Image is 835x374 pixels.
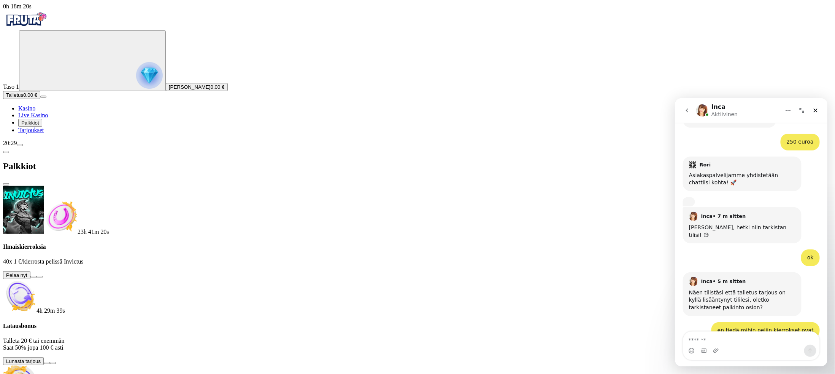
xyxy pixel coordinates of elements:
a: Fruta [3,24,49,30]
h2: Palkkiot [3,161,832,171]
img: Fruta [3,10,49,29]
button: menu [40,96,46,98]
a: diamond iconKasino [18,105,35,112]
img: Invictus [3,186,44,234]
button: info [50,362,56,364]
span: Taso 1 [3,83,19,90]
button: Lunasta tarjous [3,357,44,365]
p: 40x 1 €/kierrosta pelissä Invictus [3,258,832,265]
button: Pelaa nyt [3,271,30,279]
span: user session time [3,3,32,10]
iframe: Intercom live chat [675,98,827,366]
img: reward progress [136,62,163,89]
a: gift-inverted iconTarjoukset [18,127,44,133]
button: reward progress [19,30,166,91]
img: Reload bonus icon [3,279,37,313]
span: Tarjoukset [18,127,44,133]
img: Freespins bonus icon [44,200,78,234]
a: poker-chip iconLive Kasino [18,112,48,118]
button: close [3,183,9,185]
span: 20:29 [3,140,17,146]
span: Talletus [6,92,23,98]
button: menu [17,144,23,146]
span: Kasino [18,105,35,112]
span: 0.00 € [211,84,225,90]
button: info [37,276,43,278]
h4: Latausbonus [3,323,832,329]
span: Live Kasino [18,112,48,118]
button: chevron-left icon [3,151,9,153]
span: Lunasta tarjous [6,358,41,364]
span: [PERSON_NAME] [169,84,211,90]
button: reward iconPalkkiot [18,119,42,127]
h4: Ilmaiskierroksia [3,243,832,250]
span: Palkkiot [21,120,39,126]
span: Pelaa nyt [6,272,27,278]
p: Talleta 20 € tai enemmän Saat 50% jopa 100 € asti [3,337,832,351]
nav: Primary [3,10,832,134]
span: countdown [78,229,109,235]
span: 0.00 € [23,92,37,98]
button: Talletusplus icon0.00 € [3,91,40,99]
button: [PERSON_NAME]0.00 € [166,83,228,91]
span: countdown [37,307,65,314]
